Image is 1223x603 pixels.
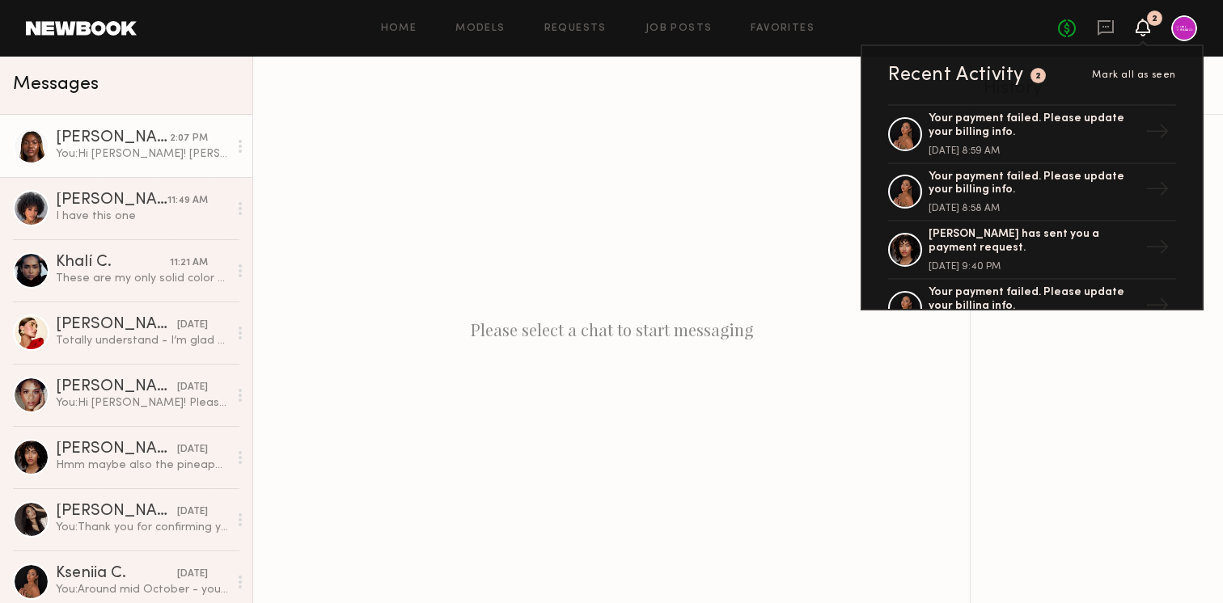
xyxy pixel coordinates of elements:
div: You: Around mid October - you should see them on our website and social! [56,582,228,597]
div: 2:07 PM [170,131,208,146]
div: Your payment failed. Please update your billing info. [929,171,1139,198]
div: 2 [1152,15,1157,23]
span: Messages [13,75,99,94]
div: [DATE] 8:58 AM [929,204,1139,213]
a: [PERSON_NAME] has sent you a payment request.[DATE] 9:40 PM→ [888,221,1176,280]
div: [PERSON_NAME] [56,192,167,209]
div: [DATE] [177,442,208,458]
div: [DATE] [177,380,208,395]
div: [DATE] 9:40 PM [929,262,1139,272]
span: Mark all as seen [1092,70,1176,80]
div: Totally understand - I’m glad you found a good fit! Thank you for considering me, I would love th... [56,333,228,348]
div: Recent Activity [888,65,1024,85]
a: Home [381,23,417,34]
a: Favorites [751,23,815,34]
div: You: Hi [PERSON_NAME]! [PERSON_NAME] here - Digital Marketing Manager at Good Molecules. Thank yo... [56,146,228,162]
div: Hmm maybe also the pineapple exfoliating powder! [56,458,228,473]
div: → [1139,287,1176,329]
div: → [1139,229,1176,271]
div: [PERSON_NAME] [56,317,177,333]
div: Khalí C. [56,255,170,271]
a: Your payment failed. Please update your billing info.[DATE] 8:59 AM→ [888,104,1176,164]
div: Please select a chat to start messaging [253,57,970,603]
a: Your payment failed. Please update your billing info.[DATE] 8:58 AM→ [888,164,1176,222]
div: I have this one [56,209,228,224]
a: Requests [544,23,607,34]
div: 2 [1035,72,1042,81]
div: 11:49 AM [167,193,208,209]
div: → [1139,113,1176,155]
div: [PERSON_NAME] [56,504,177,520]
a: Models [455,23,505,34]
a: Your payment failed. Please update your billing info.→ [888,280,1176,338]
div: [PERSON_NAME] has sent you a payment request. [929,228,1139,255]
div: [DATE] 8:59 AM [929,146,1139,156]
div: [DATE] [177,504,208,520]
div: Your payment failed. Please update your billing info. [929,112,1139,140]
div: [PERSON_NAME] [56,441,177,458]
div: [PERSON_NAME] [56,379,177,395]
div: These are my only solid color bikinis [56,271,228,286]
div: You: Hi [PERSON_NAME]! Please see the tracking information for your product here: [URL][DOMAIN_NAME] [56,395,228,411]
a: Job Posts [645,23,713,34]
div: Your payment failed. Please update your billing info. [929,286,1139,314]
div: Kseniia C. [56,566,177,582]
div: You: Thank you for confirming you've receive the product. Please make sure you review and follow ... [56,520,228,535]
div: [PERSON_NAME] [56,130,170,146]
div: [DATE] [177,318,208,333]
div: → [1139,171,1176,213]
div: [DATE] [177,567,208,582]
div: 11:21 AM [170,255,208,271]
